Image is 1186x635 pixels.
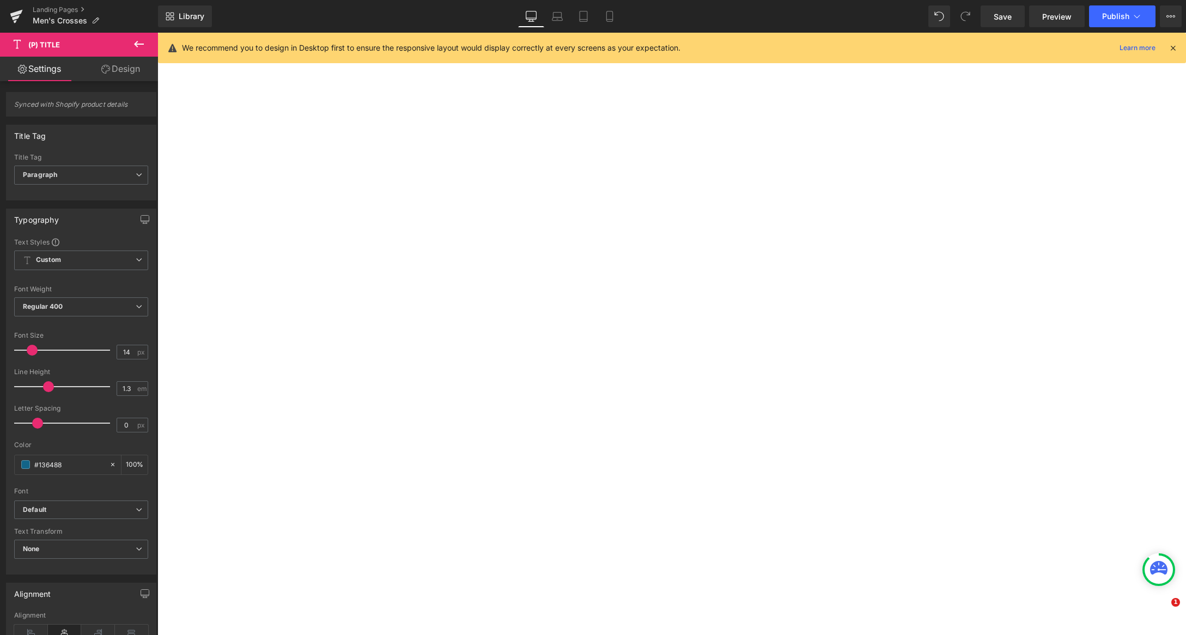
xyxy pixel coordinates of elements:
span: px [137,422,147,429]
a: Landing Pages [33,5,158,14]
div: Line Height [14,368,148,376]
a: Desktop [518,5,544,27]
i: Default [23,505,46,515]
span: Publish [1102,12,1129,21]
div: Typography [14,209,59,224]
a: Tablet [570,5,597,27]
span: (P) Title [28,40,60,49]
a: New Library [158,5,212,27]
button: Undo [928,5,950,27]
div: Color [14,441,148,449]
span: em [137,385,147,392]
a: Mobile [597,5,623,27]
b: Paragraph [23,170,57,179]
button: Redo [954,5,976,27]
a: Laptop [544,5,570,27]
button: More [1160,5,1182,27]
div: Title Tag [14,125,46,141]
div: Title Tag [14,154,148,161]
div: % [121,455,148,474]
div: Font Size [14,332,148,339]
div: Font [14,487,148,495]
span: Preview [1042,11,1072,22]
b: Regular 400 [23,302,63,310]
div: Alignment [14,583,51,599]
b: Custom [36,255,61,265]
span: Synced with Shopify product details [14,100,148,116]
p: We recommend you to design in Desktop first to ensure the responsive layout would display correct... [182,42,680,54]
b: None [23,545,40,553]
a: Preview [1029,5,1085,27]
iframe: Intercom live chat [1149,598,1175,624]
div: Text Transform [14,528,148,535]
span: 1 [1171,598,1180,607]
span: Men's Crosses [33,16,87,25]
a: Design [81,57,160,81]
div: Alignment [14,612,148,619]
div: Text Styles [14,237,148,246]
div: Letter Spacing [14,405,148,412]
span: Save [994,11,1012,22]
button: Publish [1089,5,1155,27]
span: Library [179,11,204,21]
input: Color [34,459,104,471]
span: px [137,349,147,356]
a: Learn more [1115,41,1160,54]
div: Font Weight [14,285,148,293]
